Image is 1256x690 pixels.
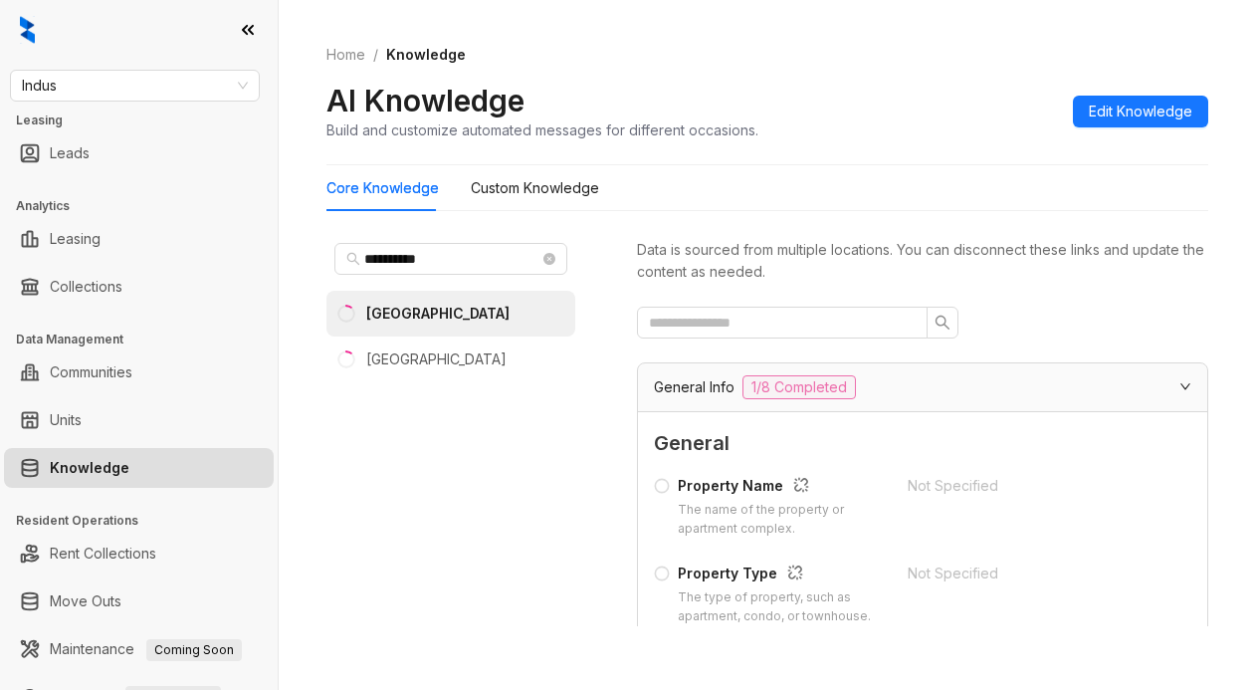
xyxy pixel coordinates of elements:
[50,400,82,440] a: Units
[654,376,734,398] span: General Info
[4,400,274,440] li: Units
[935,315,950,331] span: search
[678,475,884,501] div: Property Name
[638,363,1207,411] div: General Info1/8 Completed
[16,331,278,348] h3: Data Management
[22,71,248,101] span: Indus
[16,197,278,215] h3: Analytics
[326,119,758,140] div: Build and customize automated messages for different occasions.
[4,352,274,392] li: Communities
[386,46,466,63] span: Knowledge
[20,16,35,44] img: logo
[4,219,274,259] li: Leasing
[326,177,439,199] div: Core Knowledge
[4,267,274,307] li: Collections
[678,563,884,588] div: Property Type
[50,267,122,307] a: Collections
[50,133,90,173] a: Leads
[908,475,1138,497] div: Not Specified
[4,133,274,173] li: Leads
[16,112,278,129] h3: Leasing
[346,252,360,266] span: search
[4,581,274,621] li: Move Outs
[373,44,378,66] li: /
[50,219,101,259] a: Leasing
[326,82,524,119] h2: AI Knowledge
[678,588,884,626] div: The type of property, such as apartment, condo, or townhouse.
[637,239,1208,283] div: Data is sourced from multiple locations. You can disconnect these links and update the content as...
[50,534,156,574] a: Rent Collections
[366,303,510,325] div: [GEOGRAPHIC_DATA]
[50,581,121,621] a: Move Outs
[16,512,278,530] h3: Resident Operations
[322,44,369,66] a: Home
[654,428,1191,459] span: General
[50,448,129,488] a: Knowledge
[908,563,1138,584] div: Not Specified
[1179,380,1191,392] span: expanded
[146,639,242,661] span: Coming Soon
[50,352,132,392] a: Communities
[4,629,274,669] li: Maintenance
[4,534,274,574] li: Rent Collections
[4,448,274,488] li: Knowledge
[471,177,599,199] div: Custom Knowledge
[543,253,555,265] span: close-circle
[1073,96,1208,127] button: Edit Knowledge
[742,375,856,399] span: 1/8 Completed
[366,348,507,370] div: [GEOGRAPHIC_DATA]
[1089,101,1192,122] span: Edit Knowledge
[678,501,884,539] div: The name of the property or apartment complex.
